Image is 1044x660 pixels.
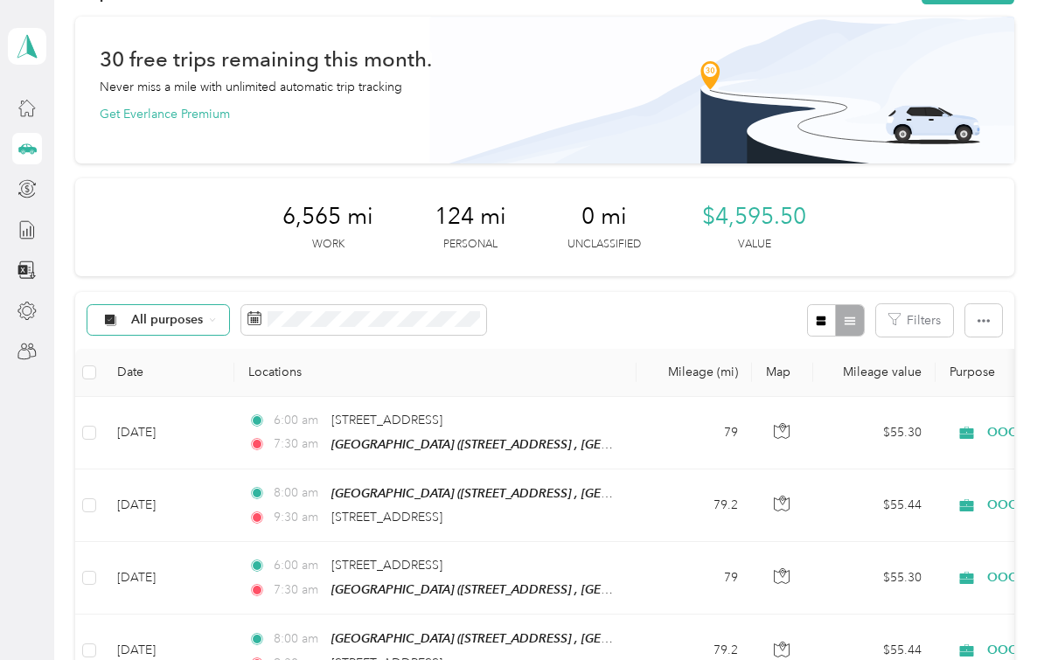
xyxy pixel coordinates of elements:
span: [STREET_ADDRESS] [331,413,442,427]
span: [GEOGRAPHIC_DATA] ([STREET_ADDRESS] , [GEOGRAPHIC_DATA], [GEOGRAPHIC_DATA]) [331,631,837,646]
td: [DATE] [103,397,234,469]
span: 8:00 am [274,629,324,649]
td: $55.30 [813,397,936,469]
p: Personal [443,237,498,253]
span: 6,565 mi [282,203,373,231]
td: 79 [637,542,752,615]
td: 79 [637,397,752,469]
p: Value [738,237,771,253]
span: 0 mi [581,203,627,231]
span: 6:00 am [274,411,324,430]
td: [DATE] [103,542,234,615]
td: $55.44 [813,469,936,542]
span: All purposes [131,314,204,326]
span: 6:00 am [274,556,324,575]
span: 7:30 am [274,434,324,454]
span: [GEOGRAPHIC_DATA] ([STREET_ADDRESS] , [GEOGRAPHIC_DATA], [GEOGRAPHIC_DATA]) [331,582,837,597]
td: $55.30 [813,542,936,615]
p: Unclassified [567,237,641,253]
span: [GEOGRAPHIC_DATA] ([STREET_ADDRESS] , [GEOGRAPHIC_DATA], [GEOGRAPHIC_DATA]) [331,486,837,501]
button: Filters [876,304,953,337]
button: Get Everlance Premium [100,105,230,123]
img: Banner [429,17,1014,163]
span: 7:30 am [274,580,324,600]
span: [STREET_ADDRESS] [331,510,442,525]
span: [STREET_ADDRESS] [331,558,442,573]
th: Locations [234,349,637,397]
span: 124 mi [435,203,506,231]
iframe: Everlance-gr Chat Button Frame [946,562,1044,660]
p: Work [312,237,345,253]
p: Never miss a mile with unlimited automatic trip tracking [100,78,402,96]
td: 79.2 [637,469,752,542]
h1: 30 free trips remaining this month. [100,50,432,68]
span: 8:00 am [274,483,324,503]
span: 9:30 am [274,508,324,527]
span: [GEOGRAPHIC_DATA] ([STREET_ADDRESS] , [GEOGRAPHIC_DATA], [GEOGRAPHIC_DATA]) [331,437,837,452]
th: Mileage value [813,349,936,397]
th: Date [103,349,234,397]
span: $4,595.50 [702,203,806,231]
th: Mileage (mi) [637,349,752,397]
th: Map [752,349,813,397]
td: [DATE] [103,469,234,542]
